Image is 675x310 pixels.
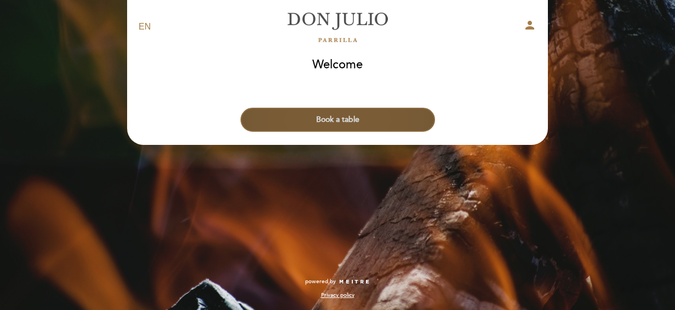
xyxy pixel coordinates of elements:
a: [PERSON_NAME] [269,12,406,42]
button: Book a table [241,108,435,132]
a: Privacy policy [321,291,354,299]
h1: Welcome [312,59,363,72]
button: person [523,19,536,36]
i: person [523,19,536,32]
span: powered by [305,278,336,285]
a: powered by [305,278,370,285]
img: MEITRE [339,279,370,285]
